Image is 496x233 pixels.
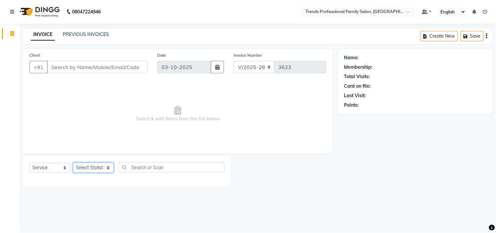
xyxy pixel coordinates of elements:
label: Client [29,52,40,58]
button: +91 [29,61,48,73]
span: Select & add items from the list below [29,81,326,147]
div: Total Visits: [344,73,370,80]
div: Name: [344,54,359,61]
label: Invoice Number [234,52,262,58]
div: Card on file: [344,83,371,90]
input: Search by Name/Mobile/Email/Code [47,61,147,73]
input: Search or Scan [119,162,225,172]
div: Membership: [344,64,373,71]
div: Last Visit: [344,92,366,99]
button: Save [461,31,484,41]
a: PREVIOUS INVOICES [63,31,109,37]
a: INVOICE [31,29,55,41]
img: logo [17,3,61,21]
button: Create New [420,31,458,41]
label: Date [157,52,166,58]
b: 08047224946 [72,3,101,21]
div: Points: [344,102,359,109]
